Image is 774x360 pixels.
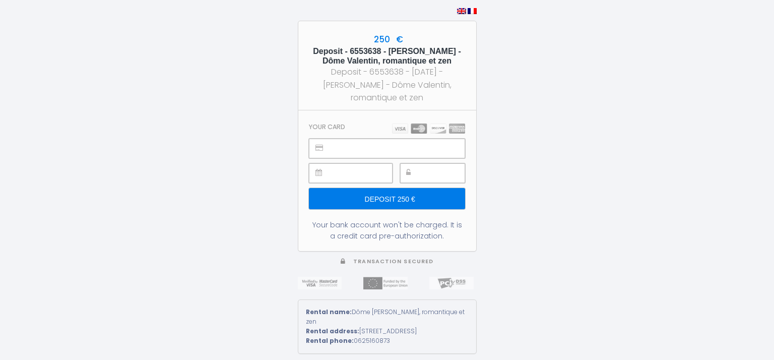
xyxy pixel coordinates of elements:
div: Your bank account won't be charged. It is a credit card pre-authorization. [309,219,465,242]
div: Dôme [PERSON_NAME], romantique et zen [306,308,469,327]
img: fr.png [468,8,477,14]
strong: Rental address: [306,327,359,335]
h5: Deposit - 6553638 - [PERSON_NAME] - Dôme Valentin, romantique et zen [307,46,467,66]
div: 0625160873 [306,336,469,346]
strong: Rental name: [306,308,352,316]
div: Deposit - 6553638 - [DATE] - [PERSON_NAME] - Dôme Valentin, romantique et zen [307,66,467,103]
input: Deposit 250 € [309,188,465,209]
iframe: Cadre sécurisé pour la saisie du code de sécurité CVC [423,164,465,183]
span: 250 € [371,33,403,45]
img: en.png [457,8,466,14]
iframe: Cadre sécurisé pour la saisie de la date d'expiration [332,164,392,183]
strong: Rental phone: [306,336,354,345]
span: Transaction secured [353,258,433,265]
div: [STREET_ADDRESS] [306,327,469,336]
iframe: Cadre sécurisé pour la saisie du numéro de carte [332,139,464,158]
h3: Your card [309,123,345,131]
img: carts.png [392,124,465,134]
